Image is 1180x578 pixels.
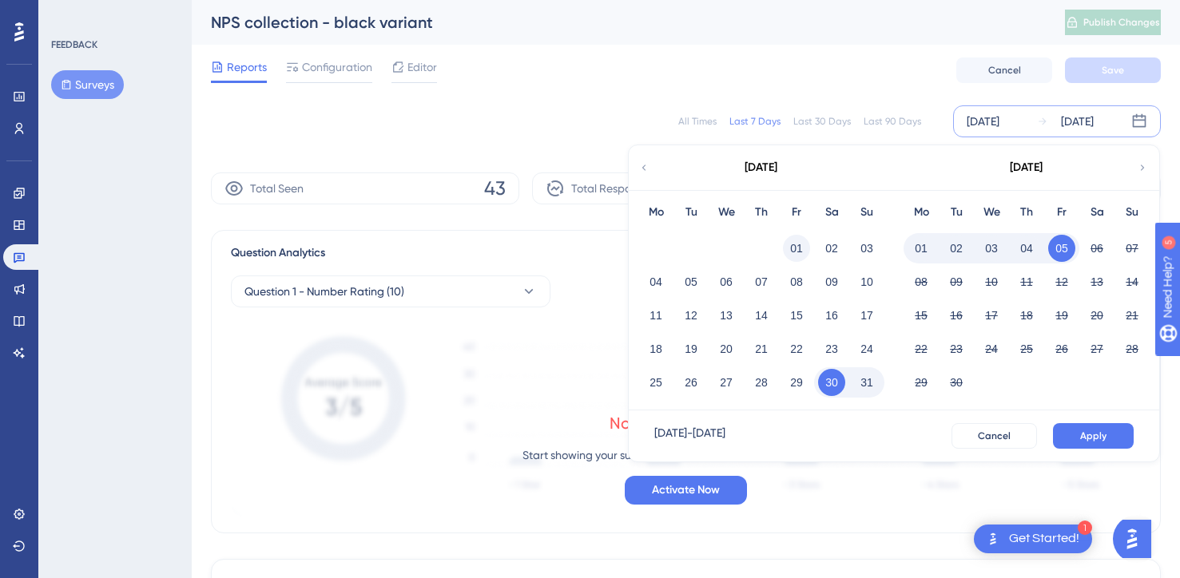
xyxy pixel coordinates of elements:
[625,476,747,505] button: Activate Now
[908,235,935,262] button: 01
[231,243,325,263] span: Question Analytics
[1065,10,1161,35] button: Publish Changes
[853,335,880,362] button: 24
[908,335,935,362] button: 22
[783,268,810,295] button: 08
[111,8,116,21] div: 5
[943,302,970,329] button: 16
[642,369,669,396] button: 25
[1013,335,1040,362] button: 25
[943,268,970,295] button: 09
[904,203,939,222] div: Mo
[673,203,709,222] div: Tu
[713,369,740,396] button: 27
[1083,16,1160,29] span: Publish Changes
[983,529,1003,548] img: launcher-image-alternative-text
[302,57,372,77] span: Configuration
[978,335,1005,362] button: 24
[51,38,97,51] div: FEEDBACK
[677,268,705,295] button: 05
[1013,235,1040,262] button: 04
[849,203,884,222] div: Su
[908,369,935,396] button: 29
[1118,302,1146,329] button: 21
[1083,235,1110,262] button: 06
[1114,203,1150,222] div: Su
[227,57,267,77] span: Reports
[610,412,763,434] div: No Data to Show Yet
[1044,203,1079,222] div: Fr
[988,64,1021,77] span: Cancel
[1083,268,1110,295] button: 13
[818,235,845,262] button: 02
[939,203,974,222] div: Tu
[978,430,1011,442] span: Cancel
[709,203,744,222] div: We
[943,369,970,396] button: 30
[1079,203,1114,222] div: Sa
[745,158,777,177] div: [DATE]
[978,268,1005,295] button: 10
[1078,521,1092,535] div: 1
[783,235,810,262] button: 01
[1009,530,1079,548] div: Get Started!
[908,302,935,329] button: 15
[943,235,970,262] button: 02
[1013,302,1040,329] button: 18
[943,335,970,362] button: 23
[654,423,725,449] div: [DATE] - [DATE]
[638,203,673,222] div: Mo
[783,369,810,396] button: 29
[244,282,404,301] span: Question 1 - Number Rating (10)
[729,115,781,128] div: Last 7 Days
[1009,203,1044,222] div: Th
[853,235,880,262] button: 03
[1053,423,1134,449] button: Apply
[1118,235,1146,262] button: 07
[853,268,880,295] button: 10
[779,203,814,222] div: Fr
[522,445,850,465] p: Start showing your survey to your users to unlock its full potential.
[1048,235,1075,262] button: 05
[748,302,775,329] button: 14
[978,302,1005,329] button: 17
[407,57,437,77] span: Editor
[974,525,1092,553] div: Open Get Started! checklist, remaining modules: 1
[1048,302,1075,329] button: 19
[1010,158,1043,177] div: [DATE]
[1080,430,1106,442] span: Apply
[1083,302,1110,329] button: 20
[652,481,720,500] span: Activate Now
[783,335,810,362] button: 22
[1013,268,1040,295] button: 11
[818,302,845,329] button: 16
[1113,515,1161,563] iframe: UserGuiding AI Assistant Launcher
[713,268,740,295] button: 06
[748,268,775,295] button: 07
[908,268,935,295] button: 08
[1118,268,1146,295] button: 14
[978,235,1005,262] button: 03
[484,176,506,201] span: 43
[864,115,921,128] div: Last 90 Days
[748,335,775,362] button: 21
[38,4,100,23] span: Need Help?
[642,268,669,295] button: 04
[853,369,880,396] button: 31
[677,302,705,329] button: 12
[853,302,880,329] button: 17
[642,302,669,329] button: 11
[748,369,775,396] button: 28
[1048,268,1075,295] button: 12
[1065,57,1161,83] button: Save
[818,268,845,295] button: 09
[642,335,669,362] button: 18
[1083,335,1110,362] button: 27
[678,115,717,128] div: All Times
[211,11,1025,34] div: NPS collection - black variant
[713,335,740,362] button: 20
[677,369,705,396] button: 26
[818,369,845,396] button: 30
[250,179,304,198] span: Total Seen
